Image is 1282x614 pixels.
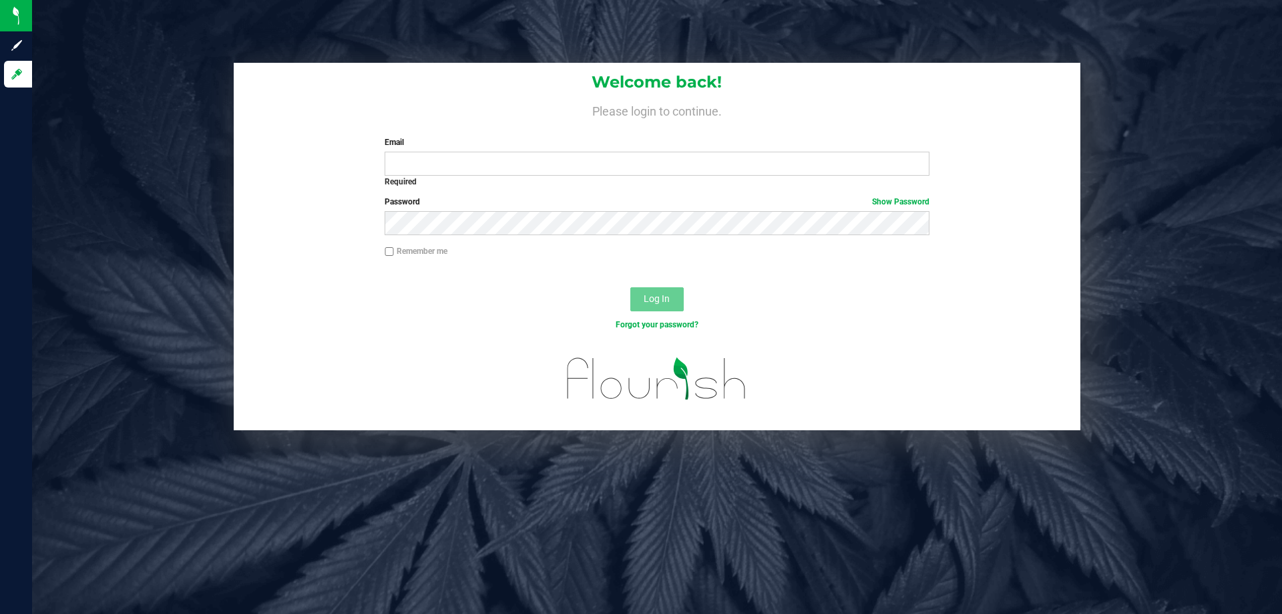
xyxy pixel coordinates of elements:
[385,136,929,148] label: Email
[385,197,420,206] span: Password
[872,197,929,206] a: Show Password
[385,177,417,186] strong: Required
[644,293,670,304] span: Log In
[10,67,23,81] inline-svg: Log in
[234,102,1080,118] h4: Please login to continue.
[10,39,23,52] inline-svg: Sign up
[234,73,1080,91] h1: Welcome back!
[385,245,447,257] label: Remember me
[551,345,763,413] img: flourish_logo.svg
[385,247,394,257] input: Remember me
[616,320,698,329] a: Forgot your password?
[630,287,684,311] button: Log In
